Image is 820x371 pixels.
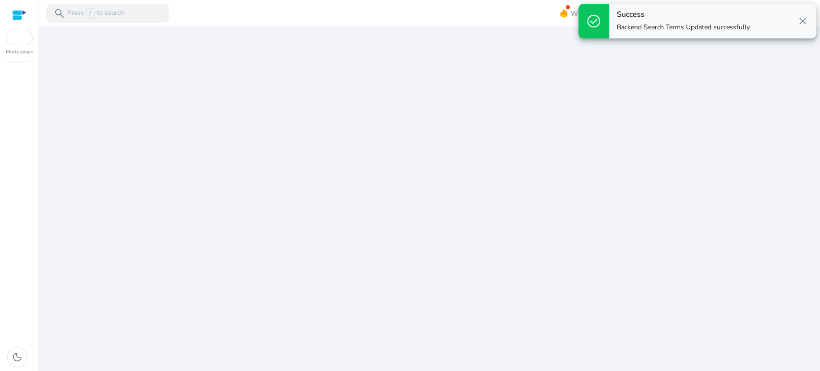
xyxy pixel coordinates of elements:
h4: Success [617,10,750,19]
span: close [797,15,808,27]
p: Backend Search Terms Updated successfully [617,23,750,32]
span: search [54,8,65,19]
p: Press to search [67,8,124,19]
span: check_circle [586,13,601,29]
p: Marketplace [6,49,33,56]
span: dark_mode [12,351,23,363]
span: / [86,8,95,19]
span: What's New [571,5,608,22]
